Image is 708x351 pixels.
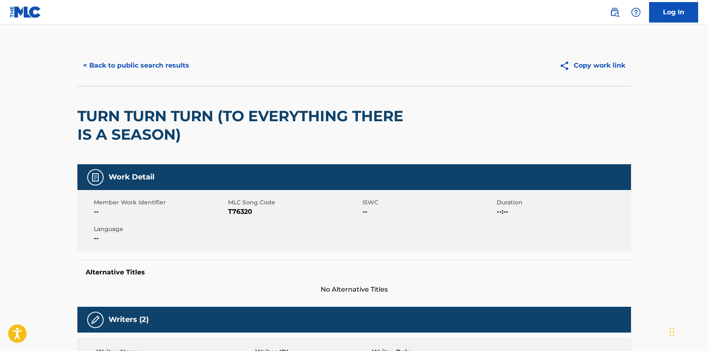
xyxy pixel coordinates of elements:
h2: TURN TURN TURN (TO EVERYTHING THERE IS A SEASON) [77,107,409,144]
span: No Alternative Titles [77,285,631,294]
span: Member Work Identifier [94,198,226,207]
span: -- [94,233,226,243]
h5: Writers (2) [109,315,149,324]
button: Copy work link [554,55,631,76]
img: search [610,7,620,17]
a: Log In [649,2,698,23]
span: Duration [497,198,629,207]
div: Drag [670,320,674,344]
img: help [631,7,641,17]
h5: Alternative Titles [86,268,623,276]
a: Public Search [606,4,623,20]
img: MLC Logo [10,6,41,18]
span: Language [94,225,226,233]
img: Copy work link [559,61,574,71]
img: Writers [90,315,100,325]
span: T76320 [228,207,360,217]
span: ISWC [362,198,495,207]
h5: Work Detail [109,172,154,182]
button: < Back to public search results [77,55,195,76]
iframe: Chat Widget [667,312,708,351]
span: MLC Song Code [228,198,360,207]
img: Work Detail [90,172,100,182]
span: -- [362,207,495,217]
span: -- [94,207,226,217]
span: --:-- [497,207,629,217]
div: Help [628,4,644,20]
